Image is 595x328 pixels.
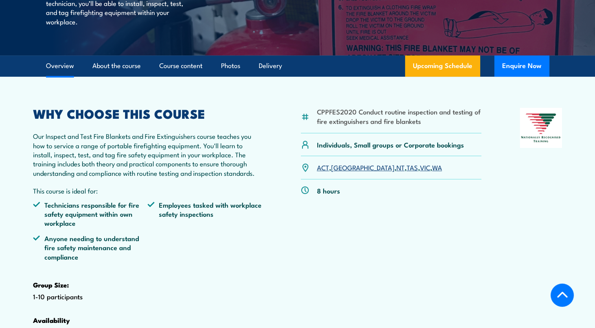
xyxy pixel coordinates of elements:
a: Overview [46,55,74,76]
button: Enquire Now [494,55,549,77]
a: VIC [420,162,430,172]
a: [GEOGRAPHIC_DATA] [331,162,394,172]
li: Anyone needing to understand fire safety maintenance and compliance [33,234,148,261]
p: This course is ideal for: [33,186,263,195]
a: Upcoming Schedule [405,55,480,77]
a: TAS [407,162,418,172]
h2: WHY CHOOSE THIS COURSE [33,108,263,119]
a: Delivery [259,55,282,76]
a: NT [396,162,405,172]
p: Individuals, Small groups or Corporate bookings [317,140,464,149]
p: , , , , , [317,163,442,172]
a: ACT [317,162,329,172]
p: Our Inspect and Test Fire Blankets and Fire Extinguishers course teaches you how to service a ran... [33,131,263,177]
strong: Availability [33,315,70,325]
p: 8 hours [317,186,340,195]
a: Photos [221,55,240,76]
a: Course content [159,55,203,76]
img: Nationally Recognised Training logo. [520,108,562,148]
a: About the course [92,55,141,76]
strong: Group Size: [33,280,69,290]
li: Employees tasked with workplace safety inspections [147,200,262,228]
a: WA [432,162,442,172]
li: CPPFES2020 Conduct routine inspection and testing of fire extinguishers and fire blankets [317,107,482,125]
li: Technicians responsible for fire safety equipment within own workplace [33,200,148,228]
